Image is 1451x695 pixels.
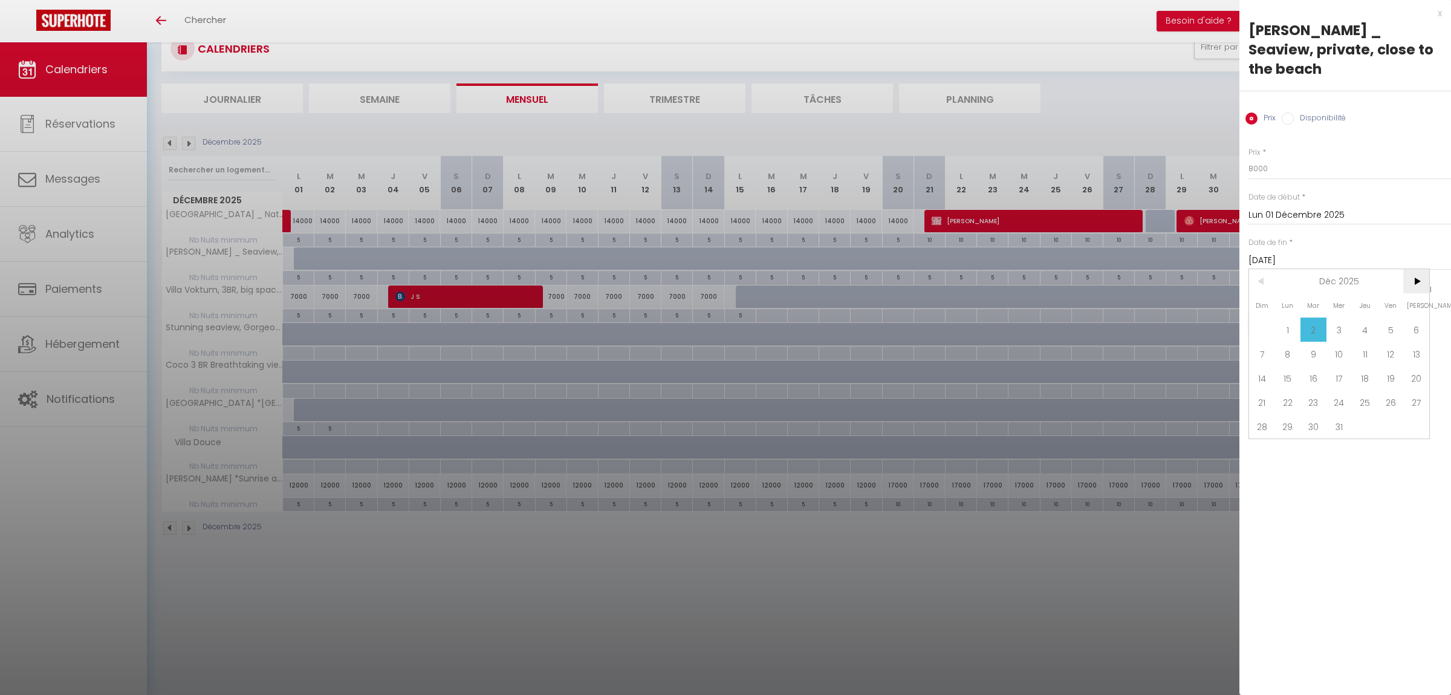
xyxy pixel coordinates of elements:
[1258,113,1276,126] label: Prix
[1249,293,1275,318] span: Dim
[1352,366,1378,390] span: 18
[1300,414,1326,439] span: 30
[1403,293,1429,318] span: [PERSON_NAME]
[1300,318,1326,342] span: 2
[1248,237,1287,249] label: Date de fin
[1275,342,1301,366] span: 8
[1248,21,1442,79] div: [PERSON_NAME] _ Seaview, private, close to the beach
[1249,342,1275,366] span: 7
[1326,414,1352,439] span: 31
[1249,390,1275,414] span: 21
[1378,342,1404,366] span: 12
[1326,293,1352,318] span: Mer
[1352,390,1378,414] span: 25
[1275,269,1404,293] span: Déc 2025
[1352,342,1378,366] span: 11
[1326,318,1352,342] span: 3
[10,5,46,41] button: Ouvrir le widget de chat LiveChat
[1275,293,1301,318] span: Lun
[1378,318,1404,342] span: 5
[1403,390,1429,414] span: 27
[1300,390,1326,414] span: 23
[1248,147,1261,158] label: Prix
[1403,318,1429,342] span: 6
[1275,414,1301,439] span: 29
[1378,366,1404,390] span: 19
[1403,342,1429,366] span: 13
[1300,366,1326,390] span: 16
[1300,342,1326,366] span: 9
[1249,269,1275,293] span: <
[1275,318,1301,342] span: 1
[1275,366,1301,390] span: 15
[1294,113,1346,126] label: Disponibilité
[1326,342,1352,366] span: 10
[1326,390,1352,414] span: 24
[1378,293,1404,318] span: Ven
[1352,293,1378,318] span: Jeu
[1326,366,1352,390] span: 17
[1300,293,1326,318] span: Mar
[1248,192,1300,203] label: Date de début
[1249,366,1275,390] span: 14
[1352,318,1378,342] span: 4
[1403,269,1429,293] span: >
[1249,414,1275,439] span: 28
[1275,390,1301,414] span: 22
[1239,6,1442,21] div: x
[1403,366,1429,390] span: 20
[1378,390,1404,414] span: 26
